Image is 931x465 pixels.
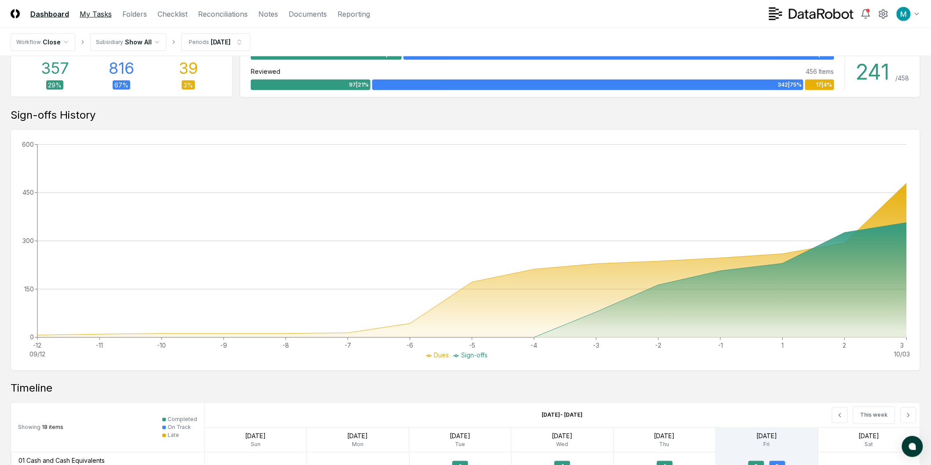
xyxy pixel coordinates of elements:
a: Reporting [337,9,370,19]
a: Documents [289,9,327,19]
div: [DATE] [716,432,817,441]
button: Periods[DATE] [181,33,250,51]
span: 342 | 75 % [777,81,802,89]
img: DataRobot logo [769,7,854,20]
div: Subsidiary [96,38,123,46]
div: [DATE] [409,432,511,441]
img: Logo [11,9,20,18]
span: Dues [434,352,449,359]
tspan: -8 [282,342,289,349]
div: / 458 [896,73,909,83]
tspan: -10 [157,342,166,349]
div: Fri [716,441,817,449]
div: 3 % [182,80,195,90]
a: My Tasks [80,9,112,19]
tspan: -9 [220,342,227,349]
span: Showing [18,424,40,431]
tspan: -1 [718,342,723,349]
tspan: -4 [531,342,538,349]
tspan: 1 [781,342,784,349]
div: [DATE] [307,432,408,441]
div: 29 % [46,80,63,90]
div: Reviewed [251,67,280,76]
div: Sat [818,441,920,449]
div: [DATE] [614,432,715,441]
div: [DATE] - [DATE] [491,404,634,426]
tspan: -12 [33,342,42,349]
tspan: 150 [24,285,34,293]
tspan: 2 [843,342,847,349]
tspan: 3 [900,342,904,349]
a: Dashboard [30,9,69,19]
div: Mon [307,441,408,449]
tspan: 600 [22,141,34,148]
div: [DATE] [211,37,231,47]
tspan: -6 [407,342,413,349]
div: Sign-offs History [11,108,920,122]
tspan: 450 [22,189,34,196]
div: 357 [41,59,69,77]
tspan: -11 [96,342,103,349]
div: 241 [856,62,896,83]
a: Checklist [158,9,187,19]
a: Folders [122,9,147,19]
tspan: 10/03 [894,351,910,358]
span: Sign-offs [461,352,487,359]
tspan: -3 [593,342,599,349]
div: [DATE] [818,432,920,441]
nav: breadcrumb [11,33,250,51]
div: Thu [614,441,715,449]
tspan: 0 [30,334,34,341]
div: Timeline [11,381,920,396]
div: Workflow [16,38,41,46]
div: Tue [409,441,511,449]
div: Wed [511,441,613,449]
div: [DATE] [205,432,306,441]
a: Notes [258,9,278,19]
div: Sun [205,441,306,449]
tspan: 300 [22,237,34,244]
button: This week [853,407,895,424]
div: 18 items [18,424,63,432]
span: 97 | 21 % [349,81,369,89]
tspan: -5 [469,342,475,349]
div: Periods [189,38,209,46]
div: On Track [168,424,191,432]
div: 39 [179,59,198,77]
img: ACg8ocIk6UVBSJ1Mh_wKybhGNOx8YD4zQOa2rDZHjRd5UfivBFfoWA=s96-c [897,7,911,21]
div: Late [168,432,179,440]
tspan: -7 [345,342,351,349]
div: 456 Items [806,67,834,76]
tspan: -2 [655,342,661,349]
div: [DATE] [511,432,613,441]
div: Completed [168,416,197,424]
span: 17 | 4 % [816,81,832,89]
a: Reconciliations [198,9,248,19]
button: atlas-launcher [902,436,923,457]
